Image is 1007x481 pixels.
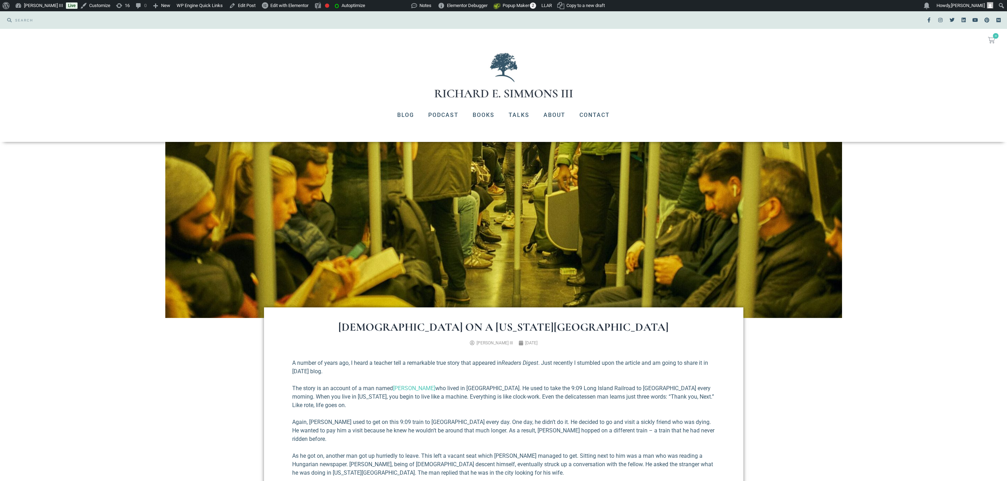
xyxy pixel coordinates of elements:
a: [PERSON_NAME] [393,385,435,392]
p: As he got on, another man got up hurriedly to leave. This left a vacant seat which [PERSON_NAME] ... [292,452,715,477]
a: Books [466,106,502,124]
p: A number of years ago, I heard a teacher tell a remarkable true story that appeared in . Just rec... [292,359,715,376]
a: Podcast [421,106,466,124]
img: precious-madubuike-cfkFkBGUcHg-unsplash [165,142,842,318]
span: [PERSON_NAME] III [477,341,513,345]
div: Focus keyphrase not set [325,4,329,8]
a: About [536,106,572,124]
span: 2 [530,2,536,9]
time: [DATE] [525,341,538,345]
span: [PERSON_NAME] [951,3,985,8]
span: 0 [993,33,999,39]
em: Readers Digest [502,360,538,366]
a: Contact [572,106,617,124]
a: 0 [980,32,1003,48]
a: Talks [502,106,536,124]
p: The story is an account of a man named who lived in [GEOGRAPHIC_DATA]. He used to take the 9:09 L... [292,384,715,410]
p: Again, [PERSON_NAME] used to get on this 9:09 train to [GEOGRAPHIC_DATA] every day. One day, he d... [292,418,715,443]
input: SEARCH [12,15,500,25]
a: [DATE] [518,340,538,346]
a: Blog [390,106,421,124]
span: Edit with Elementor [270,3,308,8]
a: Live [66,2,78,9]
img: Views over 48 hours. Click for more Jetpack Stats. [372,1,411,10]
h1: [DEMOGRAPHIC_DATA] on a [US_STATE][GEOGRAPHIC_DATA] [292,321,715,333]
